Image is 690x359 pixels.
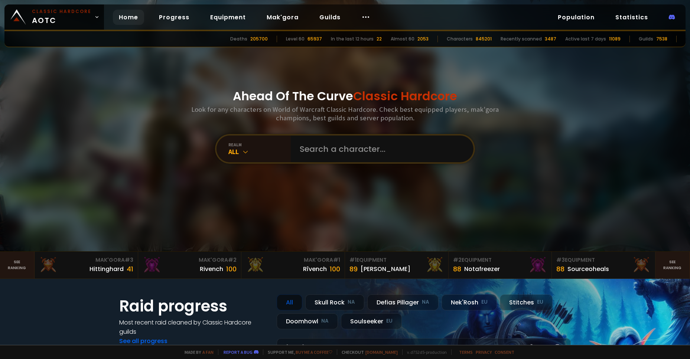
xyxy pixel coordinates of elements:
span: AOTC [32,8,91,26]
div: Mak'Gora [246,256,340,264]
div: Mak'Gora [143,256,237,264]
span: # 2 [453,256,462,264]
span: v. d752d5 - production [402,349,447,355]
div: 100 [330,264,340,274]
div: Nek'Rosh [442,294,497,310]
a: Equipment [204,10,252,25]
div: 41 [127,264,133,274]
div: Skull Rock [305,294,364,310]
div: 65937 [307,36,322,42]
div: Stitches [500,294,553,310]
div: Equipment [453,256,547,264]
div: 22 [377,36,382,42]
a: Privacy [476,349,492,355]
div: Equipment [556,256,651,264]
a: #3Equipment88Sourceoheals [552,252,655,278]
div: All [277,294,302,310]
div: Recently scanned [501,36,542,42]
div: [PERSON_NAME] [361,264,410,274]
small: Classic Hardcore [32,8,91,15]
a: [DATE]zgpetri on godDefias Pillager8 /90 [277,338,571,358]
a: #1Equipment89[PERSON_NAME] [345,252,449,278]
div: 845201 [476,36,492,42]
div: Hittinghard [89,264,124,274]
span: Checkout [337,349,398,355]
a: Mak'Gora#2Rivench100 [138,252,242,278]
div: All [228,147,291,156]
h4: Most recent raid cleaned by Classic Hardcore guilds [119,318,268,336]
a: Report a bug [224,349,253,355]
a: Mak'gora [261,10,305,25]
div: Soulseeker [341,313,402,329]
div: 205700 [250,36,268,42]
div: Equipment [349,256,444,264]
a: Buy me a coffee [296,349,332,355]
a: See all progress [119,337,167,345]
div: Deaths [230,36,247,42]
a: Classic HardcoreAOTC [4,4,104,30]
small: NA [321,317,329,325]
small: NA [422,298,429,306]
div: Rîvench [303,264,327,274]
div: Almost 60 [391,36,414,42]
span: # 2 [228,256,237,264]
span: # 3 [556,256,565,264]
div: Doomhowl [277,313,338,329]
a: [DOMAIN_NAME] [365,349,398,355]
div: Level 60 [286,36,305,42]
a: Seeranking [655,252,690,278]
div: 2053 [417,36,429,42]
div: realm [228,142,291,147]
a: Mak'Gora#3Hittinghard41 [35,252,138,278]
a: Population [552,10,601,25]
div: 88 [453,264,461,274]
div: 100 [226,264,237,274]
div: 11089 [609,36,621,42]
small: EU [481,298,488,306]
a: Home [113,10,144,25]
div: Guilds [639,36,653,42]
div: Rivench [200,264,223,274]
div: In the last 12 hours [331,36,374,42]
div: 3487 [545,36,556,42]
div: 7538 [656,36,667,42]
a: Mak'Gora#1Rîvench100 [241,252,345,278]
span: # 3 [125,256,133,264]
div: Notafreezer [464,264,500,274]
span: Classic Hardcore [353,88,457,104]
span: Support me, [263,349,332,355]
a: Consent [495,349,514,355]
div: 89 [349,264,358,274]
h1: Raid progress [119,294,268,318]
a: Statistics [609,10,654,25]
div: Defias Pillager [367,294,439,310]
small: EU [537,298,543,306]
div: Mak'Gora [39,256,133,264]
h1: Ahead Of The Curve [233,87,457,105]
h3: Look for any characters on World of Warcraft Classic Hardcore. Check best equipped players, mak'g... [188,105,502,122]
a: Terms [459,349,473,355]
input: Search a character... [295,136,465,162]
small: EU [386,317,393,325]
div: Active last 7 days [565,36,606,42]
a: Progress [153,10,195,25]
span: Made by [180,349,214,355]
div: Characters [447,36,473,42]
a: #2Equipment88Notafreezer [449,252,552,278]
div: Sourceoheals [567,264,609,274]
a: a fan [202,349,214,355]
small: NA [348,298,355,306]
span: # 1 [333,256,340,264]
div: 88 [556,264,564,274]
span: # 1 [349,256,357,264]
a: Guilds [313,10,346,25]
